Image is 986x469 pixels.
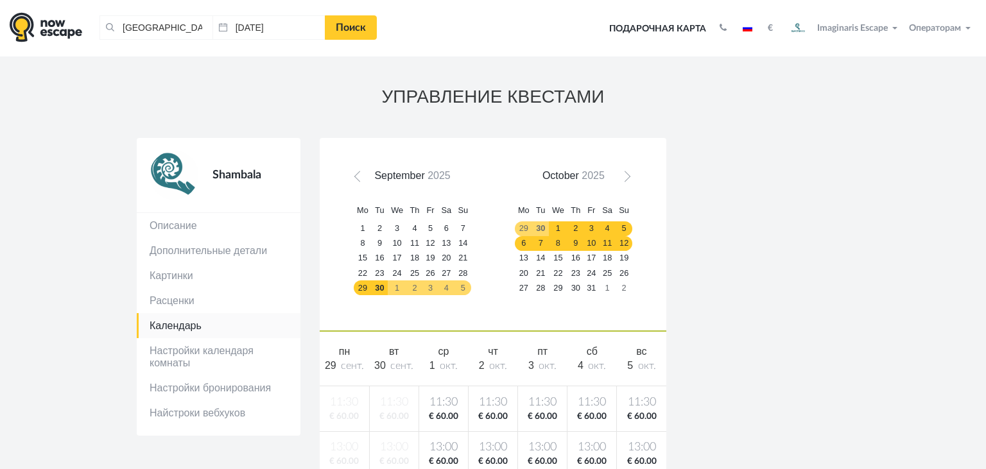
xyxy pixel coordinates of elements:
span: 1 [429,360,435,371]
span: 2025 [582,170,605,181]
a: 19 [423,251,438,266]
button: Операторам [906,22,976,35]
a: 22 [549,266,568,280]
a: 19 [616,251,632,266]
a: 1 [599,280,616,295]
a: 14 [533,251,549,266]
a: 21 [533,266,549,280]
span: € 60.00 [521,456,564,468]
a: 6 [515,236,533,251]
a: Настройки бронирования [137,375,300,400]
span: Saturday [442,205,452,215]
a: 24 [584,266,599,280]
a: 22 [354,266,372,280]
a: 15 [549,251,568,266]
a: 11 [599,236,616,251]
span: вт [389,346,399,357]
span: сент. [341,361,364,371]
span: € 60.00 [521,411,564,423]
a: 27 [515,280,533,295]
span: € 60.00 [471,456,515,468]
span: September [374,170,424,181]
a: 25 [406,266,422,280]
span: 30 [374,360,386,371]
span: October [542,170,579,181]
span: 11:30 [619,395,664,411]
a: 5 [423,221,438,236]
a: Подарочная карта [605,15,711,43]
a: Prev [352,170,370,189]
span: чт [488,346,498,357]
a: 27 [438,266,454,280]
a: 30 [533,221,549,236]
span: Imaginaris Escape [817,21,888,33]
span: Prev [356,174,366,184]
a: 12 [423,236,438,251]
span: 13:00 [422,439,465,456]
span: Monday [518,205,530,215]
a: 18 [599,251,616,266]
a: 4 [599,221,616,236]
a: 21 [454,251,471,266]
a: 16 [567,251,584,266]
span: 4 [578,360,584,371]
a: 20 [515,266,533,280]
a: 30 [567,280,584,295]
span: пт [537,346,548,357]
a: 23 [372,266,388,280]
img: ru.jpg [743,25,752,31]
a: 23 [567,266,584,280]
a: 1 [549,221,568,236]
span: 13:00 [619,439,664,456]
span: Wednesday [552,205,564,215]
a: 17 [388,251,407,266]
a: 2 [616,280,632,295]
span: € 60.00 [619,456,664,468]
a: 7 [533,236,549,251]
span: окт. [638,361,656,371]
span: 11:30 [471,395,515,411]
a: 30 [372,280,388,295]
a: Картинки [137,263,300,288]
img: logo [10,12,82,42]
strong: € [768,24,773,33]
span: 13:00 [570,439,614,456]
a: 3 [423,280,438,295]
span: 11:30 [570,395,614,411]
span: Friday [426,205,434,215]
span: Wednesday [391,205,403,215]
a: 1 [388,280,407,295]
a: 15 [354,251,372,266]
a: 26 [423,266,438,280]
a: Найстроки вебхуков [137,400,300,425]
a: Поиск [325,15,377,40]
span: 2 [479,360,485,371]
a: Календарь [137,313,300,338]
a: 6 [438,221,454,236]
span: 13:00 [471,439,515,456]
a: 13 [515,251,533,266]
a: 24 [388,266,407,280]
span: окт. [489,361,507,371]
span: сб [587,346,598,357]
a: 28 [454,266,471,280]
span: Операторам [909,24,961,33]
a: 5 [454,280,471,295]
span: € 60.00 [619,411,664,423]
span: € 60.00 [422,411,465,423]
span: Tuesday [536,205,545,215]
a: 12 [616,236,632,251]
a: Next [616,170,634,189]
a: 17 [584,251,599,266]
span: Next [620,174,630,184]
h3: УПРАВЛЕНИЕ КВЕСТАМИ [137,87,849,107]
span: 13:00 [521,439,564,456]
a: 9 [567,236,584,251]
a: 3 [584,221,599,236]
span: Tuesday [375,205,384,215]
span: € 60.00 [471,411,515,423]
span: 11:30 [521,395,564,411]
a: 29 [354,280,372,295]
a: Расценки [137,288,300,313]
a: 10 [388,236,407,251]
